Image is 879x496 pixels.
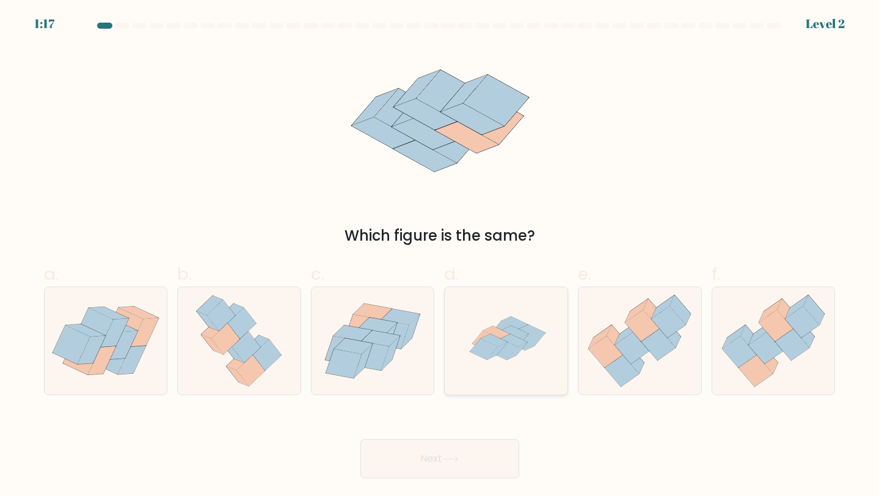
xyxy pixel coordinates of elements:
[360,439,519,478] button: Next
[51,225,828,247] div: Which figure is the same?
[44,262,59,286] span: a.
[578,262,591,286] span: e.
[806,15,845,33] div: Level 2
[444,262,459,286] span: d.
[311,262,324,286] span: c.
[712,262,720,286] span: f.
[177,262,192,286] span: b.
[34,15,54,33] div: 1:17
